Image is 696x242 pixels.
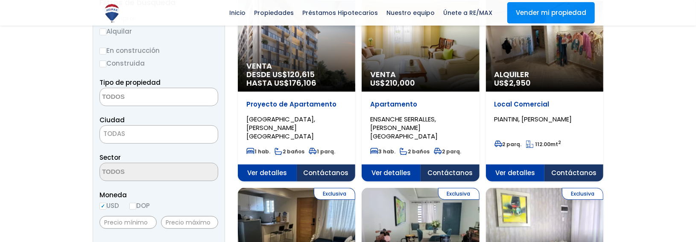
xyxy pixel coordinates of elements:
[314,188,355,200] span: Exclusiva
[562,188,603,200] span: Exclusiva
[246,79,347,87] span: HASTA US$
[99,115,125,124] span: Ciudad
[246,148,270,155] span: 1 hab.
[246,62,347,70] span: Venta
[544,164,603,181] span: Contáctanos
[99,190,218,200] span: Moneda
[99,216,157,229] input: Precio mínimo
[385,78,415,88] span: 210,000
[439,6,497,19] span: Únete a RE/MAX
[526,141,561,148] span: mt
[100,128,218,140] span: TODAS
[99,78,161,87] span: Tipo de propiedad
[434,148,461,155] span: 2 parq.
[99,29,106,35] input: Alquilar
[99,153,121,162] span: Sector
[494,141,522,148] span: 2 parq.
[509,78,531,88] span: 2,950
[99,45,218,56] label: En construcción
[400,148,430,155] span: 2 baños
[99,203,106,210] input: USD
[275,148,304,155] span: 2 baños
[362,164,421,181] span: Ver detalles
[129,200,150,211] label: DOP
[225,6,250,19] span: Inicio
[246,70,347,87] span: DESDE US$
[309,148,335,155] span: 1 parq.
[507,2,595,23] a: Vender mi propiedad
[494,115,572,124] span: PIANTINI, [PERSON_NAME]
[370,100,471,109] p: Apartamento
[246,115,315,141] span: [GEOGRAPHIC_DATA], [PERSON_NAME][GEOGRAPHIC_DATA]
[559,139,561,146] sup: 2
[103,129,125,138] span: TODAS
[370,115,438,141] span: ENSANCHE SERRALLES, [PERSON_NAME][GEOGRAPHIC_DATA]
[370,78,415,88] span: US$
[99,26,218,37] label: Alquilar
[99,60,106,67] input: Construida
[382,6,439,19] span: Nuestro equipo
[494,100,595,109] p: Local Comercial
[129,203,136,210] input: DOP
[438,188,480,200] span: Exclusiva
[494,78,531,88] span: US$
[298,6,382,19] span: Préstamos Hipotecarios
[370,70,471,79] span: Venta
[246,100,347,109] p: Proyecto de Apartamento
[535,141,551,148] span: 112.00
[238,164,297,181] span: Ver detalles
[99,200,119,211] label: USD
[370,148,395,155] span: 3 hab.
[100,163,183,181] textarea: Search
[297,164,356,181] span: Contáctanos
[289,78,316,88] span: 176,106
[100,88,183,107] textarea: Search
[99,58,218,69] label: Construida
[161,216,218,229] input: Precio máximo
[99,48,106,55] input: En construcción
[494,70,595,79] span: Alquiler
[101,3,123,24] img: Logo de REMAX
[250,6,298,19] span: Propiedades
[421,164,480,181] span: Contáctanos
[287,69,315,80] span: 120,615
[486,164,545,181] span: Ver detalles
[99,125,218,144] span: TODAS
